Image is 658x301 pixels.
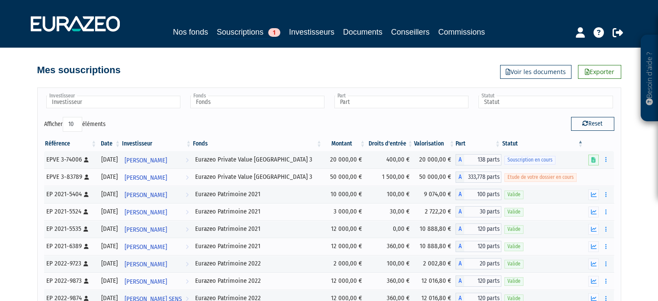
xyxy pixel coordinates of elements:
[186,152,189,168] i: Voir l'investisseur
[464,241,501,252] span: 120 parts
[323,168,366,186] td: 50 000,00 €
[414,136,456,151] th: Valorisation: activer pour trier la colonne par ordre croissant
[100,259,118,268] div: [DATE]
[456,241,464,252] span: A
[323,151,366,168] td: 20 000,00 €
[366,272,414,290] td: 360,00 €
[186,187,189,203] i: Voir l'investisseur
[366,220,414,238] td: 0,00 €
[100,224,118,233] div: [DATE]
[125,274,167,290] span: [PERSON_NAME]
[323,272,366,290] td: 12 000,00 €
[456,189,464,200] span: A
[366,255,414,272] td: 100,00 €
[100,155,118,164] div: [DATE]
[268,28,280,37] span: 1
[504,173,577,181] span: Etude de votre dossier en cours
[125,222,167,238] span: [PERSON_NAME]
[195,172,320,181] div: Eurazeo Private Value [GEOGRAPHIC_DATA] 3
[31,16,120,32] img: 1732889491-logotype_eurazeo_blanc_rvb.png
[414,168,456,186] td: 50 000,00 €
[84,192,89,197] i: [Français] Personne physique
[323,255,366,272] td: 2 000,00 €
[571,117,614,131] button: Reset
[173,26,208,38] a: Nos fonds
[195,242,320,251] div: Eurazeo Patrimoine 2021
[414,186,456,203] td: 9 074,00 €
[456,154,501,165] div: A - Eurazeo Private Value Europe 3
[500,65,571,79] a: Voir les documents
[83,227,88,232] i: [Français] Personne physique
[121,168,192,186] a: [PERSON_NAME]
[366,136,414,151] th: Droits d'entrée: activer pour trier la colonne par ordre croissant
[464,154,501,165] span: 138 parts
[83,261,88,266] i: [Français] Personne physique
[46,155,95,164] div: EPVE 3-74006
[366,203,414,220] td: 30,00 €
[289,26,334,38] a: Investisseurs
[121,151,192,168] a: [PERSON_NAME]
[504,260,523,268] span: Valide
[504,156,555,164] span: Souscription en cours
[44,136,98,151] th: Référence : activer pour trier la colonne par ordre croissant
[464,258,501,269] span: 20 parts
[186,170,189,186] i: Voir l'investisseur
[186,239,189,255] i: Voir l'investisseur
[195,207,320,216] div: Eurazeo Patrimoine 2021
[414,272,456,290] td: 12 016,80 €
[84,175,89,180] i: [Français] Personne physique
[83,209,88,214] i: [Français] Personne physique
[456,223,464,235] span: A
[195,155,320,164] div: Eurazeo Private Value [GEOGRAPHIC_DATA] 3
[46,242,95,251] div: EP 2021-6389
[125,239,167,255] span: [PERSON_NAME]
[100,276,118,285] div: [DATE]
[456,206,464,217] span: A
[464,172,501,183] span: 333,778 parts
[217,26,280,39] a: Souscriptions1
[391,26,430,38] a: Conseillers
[37,65,121,75] h4: Mes souscriptions
[192,136,323,151] th: Fonds: activer pour trier la colonne par ordre croissant
[414,151,456,168] td: 20 000,00 €
[414,220,456,238] td: 10 888,80 €
[186,274,189,290] i: Voir l'investisseur
[46,259,95,268] div: EP 2022-9723
[456,172,464,183] span: A
[504,225,523,233] span: Valide
[97,136,121,151] th: Date: activer pour trier la colonne par ordre croissant
[456,206,501,217] div: A - Eurazeo Patrimoine 2021
[46,172,95,181] div: EPVE 3-83789
[84,278,89,284] i: [Français] Personne physique
[366,186,414,203] td: 100,00 €
[121,136,192,151] th: Investisseur: activer pour trier la colonne par ordre croissant
[456,275,501,287] div: A - Eurazeo Patrimoine 2022
[125,204,167,220] span: [PERSON_NAME]
[504,208,523,216] span: Valide
[195,259,320,268] div: Eurazeo Patrimoine 2022
[366,238,414,255] td: 360,00 €
[125,152,167,168] span: [PERSON_NAME]
[504,277,523,285] span: Valide
[46,224,95,233] div: EP 2021-5535
[501,136,584,151] th: Statut : activer pour trier la colonne par ordre d&eacute;croissant
[456,136,501,151] th: Part: activer pour trier la colonne par ordre croissant
[464,223,501,235] span: 120 parts
[121,272,192,290] a: [PERSON_NAME]
[121,220,192,238] a: [PERSON_NAME]
[121,186,192,203] a: [PERSON_NAME]
[84,244,89,249] i: [Français] Personne physique
[186,256,189,272] i: Voir l'investisseur
[456,258,501,269] div: A - Eurazeo Patrimoine 2022
[578,65,621,79] a: Exporter
[100,242,118,251] div: [DATE]
[456,154,464,165] span: A
[121,203,192,220] a: [PERSON_NAME]
[438,26,485,38] a: Commissions
[323,238,366,255] td: 12 000,00 €
[195,190,320,199] div: Eurazeo Patrimoine 2021
[464,275,501,287] span: 120 parts
[464,206,501,217] span: 30 parts
[125,256,167,272] span: [PERSON_NAME]
[456,258,464,269] span: A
